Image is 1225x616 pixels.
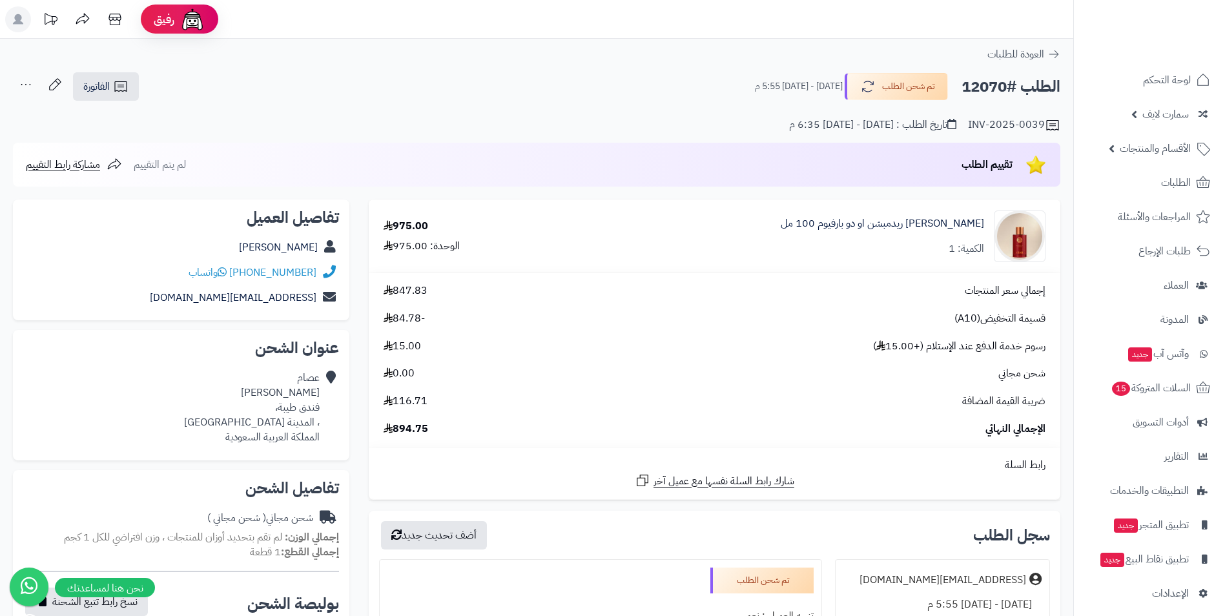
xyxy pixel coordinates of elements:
[184,371,320,444] div: عصام [PERSON_NAME] فندق طيبة، ، المدينة [GEOGRAPHIC_DATA] المملكة العربية السعودية
[1082,475,1217,506] a: التطبيقات والخدمات
[73,72,139,101] a: الفاتورة
[207,511,313,526] div: شحن مجاني
[250,544,339,560] small: 1 قطعة
[962,394,1045,409] span: ضريبة القيمة المضافة
[34,6,67,36] a: تحديثات المنصة
[962,157,1013,172] span: تقييم الطلب
[23,340,339,356] h2: عنوان الشحن
[998,366,1045,381] span: شحن مجاني
[965,283,1045,298] span: إجمالي سعر المنتجات
[860,573,1026,588] div: [EMAIL_ADDRESS][DOMAIN_NAME]
[1099,550,1189,568] span: تطبيق نقاط البيع
[962,74,1060,100] h2: الطلب #12070
[1143,71,1191,89] span: لوحة التحكم
[1100,553,1124,567] span: جديد
[954,311,1045,326] span: قسيمة التخفيض(A10)
[26,157,100,172] span: مشاركة رابط التقييم
[154,12,174,27] span: رفيق
[134,157,186,172] span: لم يتم التقييم
[189,265,227,280] a: واتساب
[968,118,1060,133] div: INV-2025-0039
[26,157,122,172] a: مشاركة رابط التقييم
[1138,242,1191,260] span: طلبات الإرجاع
[1114,518,1138,533] span: جديد
[25,588,148,616] button: نسخ رابط تتبع الشحنة
[1127,345,1189,363] span: وآتس آب
[239,240,318,255] a: [PERSON_NAME]
[384,339,421,354] span: 15.00
[1137,10,1213,37] img: logo-2.png
[1082,270,1217,301] a: العملاء
[384,366,415,381] span: 0.00
[1164,447,1189,466] span: التقارير
[1082,338,1217,369] a: وآتس آبجديد
[1082,201,1217,232] a: المراجعات والأسئلة
[755,80,843,93] small: [DATE] - [DATE] 5:55 م
[281,544,339,560] strong: إجمالي القطع:
[1118,208,1191,226] span: المراجعات والأسئلة
[1082,236,1217,267] a: طلبات الإرجاع
[1082,65,1217,96] a: لوحة التحكم
[1082,509,1217,540] a: تطبيق المتجرجديد
[873,339,1045,354] span: رسوم خدمة الدفع عند الإستلام (+15.00 )
[845,73,948,100] button: تم شحن الطلب
[973,528,1050,543] h3: سجل الطلب
[1082,407,1217,438] a: أدوات التسويق
[781,216,984,231] a: [PERSON_NAME] ريدمبشن او دو بارفيوم 100 مل
[1142,105,1189,123] span: سمارت لايف
[1082,304,1217,335] a: المدونة
[207,510,266,526] span: ( شحن مجاني )
[229,265,316,280] a: [PHONE_NUMBER]
[985,422,1045,436] span: الإجمالي النهائي
[384,422,428,436] span: 894.75
[83,79,110,94] span: الفاتورة
[23,480,339,496] h2: تفاصيل الشحن
[1160,311,1189,329] span: المدونة
[384,283,427,298] span: 847.83
[384,394,427,409] span: 116.71
[635,473,794,489] a: شارك رابط السلة نفسها مع عميل آخر
[150,290,316,305] a: [EMAIL_ADDRESS][DOMAIN_NAME]
[1082,167,1217,198] a: الطلبات
[1152,584,1189,602] span: الإعدادات
[384,311,425,326] span: -84.78
[180,6,205,32] img: ai-face.png
[247,596,339,611] h2: بوليصة الشحن
[1120,139,1191,158] span: الأقسام والمنتجات
[52,594,138,610] span: نسخ رابط تتبع الشحنة
[285,529,339,545] strong: إجمالي الوزن:
[789,118,956,132] div: تاريخ الطلب : [DATE] - [DATE] 6:35 م
[23,210,339,225] h2: تفاصيل العميل
[1113,516,1189,534] span: تطبيق المتجر
[64,529,282,545] span: لم تقم بتحديد أوزان للمنتجات ، وزن افتراضي للكل 1 كجم
[987,46,1044,62] span: العودة للطلبات
[949,241,984,256] div: الكمية: 1
[1082,441,1217,472] a: التقارير
[1112,382,1131,396] span: 15
[1082,578,1217,609] a: الإعدادات
[710,568,814,593] div: تم شحن الطلب
[374,458,1055,473] div: رابط السلة
[987,46,1060,62] a: العودة للطلبات
[654,474,794,489] span: شارك رابط السلة نفسها مع عميل آخر
[1161,174,1191,192] span: الطلبات
[1164,276,1189,294] span: العملاء
[1082,373,1217,404] a: السلات المتروكة15
[1082,544,1217,575] a: تطبيق نقاط البيعجديد
[381,521,487,549] button: أضف تحديث جديد
[1111,379,1191,397] span: السلات المتروكة
[1128,347,1152,362] span: جديد
[994,210,1045,262] img: 1687361057-red-redemption-ojar-eau-de-parfum-90x90.jpg
[1133,413,1189,431] span: أدوات التسويق
[384,219,428,234] div: 975.00
[1110,482,1189,500] span: التطبيقات والخدمات
[384,239,460,254] div: الوحدة: 975.00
